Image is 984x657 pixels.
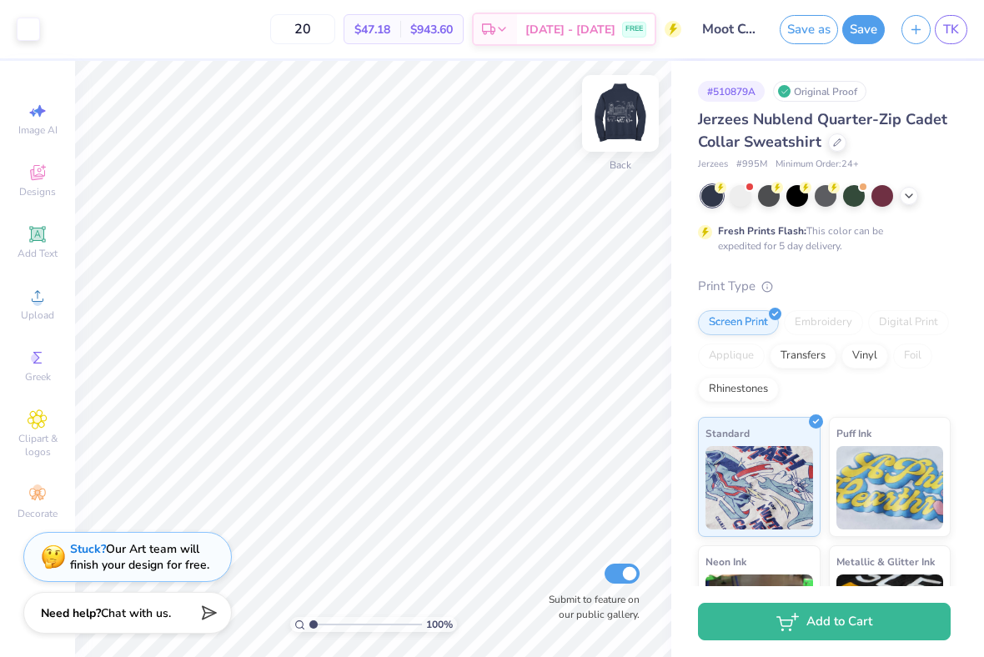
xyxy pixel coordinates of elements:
[698,158,728,172] span: Jerzees
[540,592,640,622] label: Submit to feature on our public gallery.
[690,13,771,46] input: Untitled Design
[101,605,171,621] span: Chat with us.
[780,15,838,44] button: Save as
[70,541,209,573] div: Our Art team will finish your design for free.
[18,247,58,260] span: Add Text
[705,553,746,570] span: Neon Ink
[698,310,779,335] div: Screen Print
[525,21,615,38] span: [DATE] - [DATE]
[698,377,779,402] div: Rhinestones
[868,310,949,335] div: Digital Print
[587,80,654,147] img: Back
[773,81,866,102] div: Original Proof
[270,14,335,44] input: – –
[776,158,859,172] span: Minimum Order: 24 +
[21,308,54,322] span: Upload
[354,21,390,38] span: $47.18
[943,20,959,39] span: TK
[410,21,453,38] span: $943.60
[935,15,967,44] a: TK
[610,158,631,173] div: Back
[698,344,765,369] div: Applique
[705,446,813,529] img: Standard
[698,603,951,640] button: Add to Cart
[836,446,944,529] img: Puff Ink
[18,123,58,137] span: Image AI
[18,507,58,520] span: Decorate
[698,109,947,152] span: Jerzees Nublend Quarter-Zip Cadet Collar Sweatshirt
[8,432,67,459] span: Clipart & logos
[426,617,453,632] span: 100 %
[893,344,932,369] div: Foil
[19,185,56,198] span: Designs
[784,310,863,335] div: Embroidery
[698,277,951,296] div: Print Type
[836,553,935,570] span: Metallic & Glitter Ink
[718,224,806,238] strong: Fresh Prints Flash:
[836,424,871,442] span: Puff Ink
[705,424,750,442] span: Standard
[736,158,767,172] span: # 995M
[25,370,51,384] span: Greek
[625,23,643,35] span: FREE
[698,81,765,102] div: # 510879A
[41,605,101,621] strong: Need help?
[842,15,885,44] button: Save
[718,223,923,253] div: This color can be expedited for 5 day delivery.
[841,344,888,369] div: Vinyl
[770,344,836,369] div: Transfers
[70,541,106,557] strong: Stuck?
